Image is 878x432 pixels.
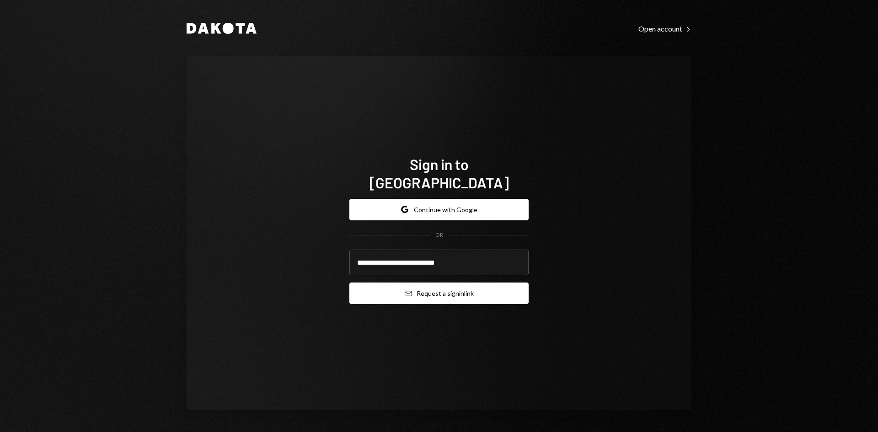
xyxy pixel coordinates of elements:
[638,24,691,33] div: Open account
[349,155,529,192] h1: Sign in to [GEOGRAPHIC_DATA]
[349,199,529,220] button: Continue with Google
[349,283,529,304] button: Request a signinlink
[435,231,443,239] div: OR
[638,23,691,33] a: Open account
